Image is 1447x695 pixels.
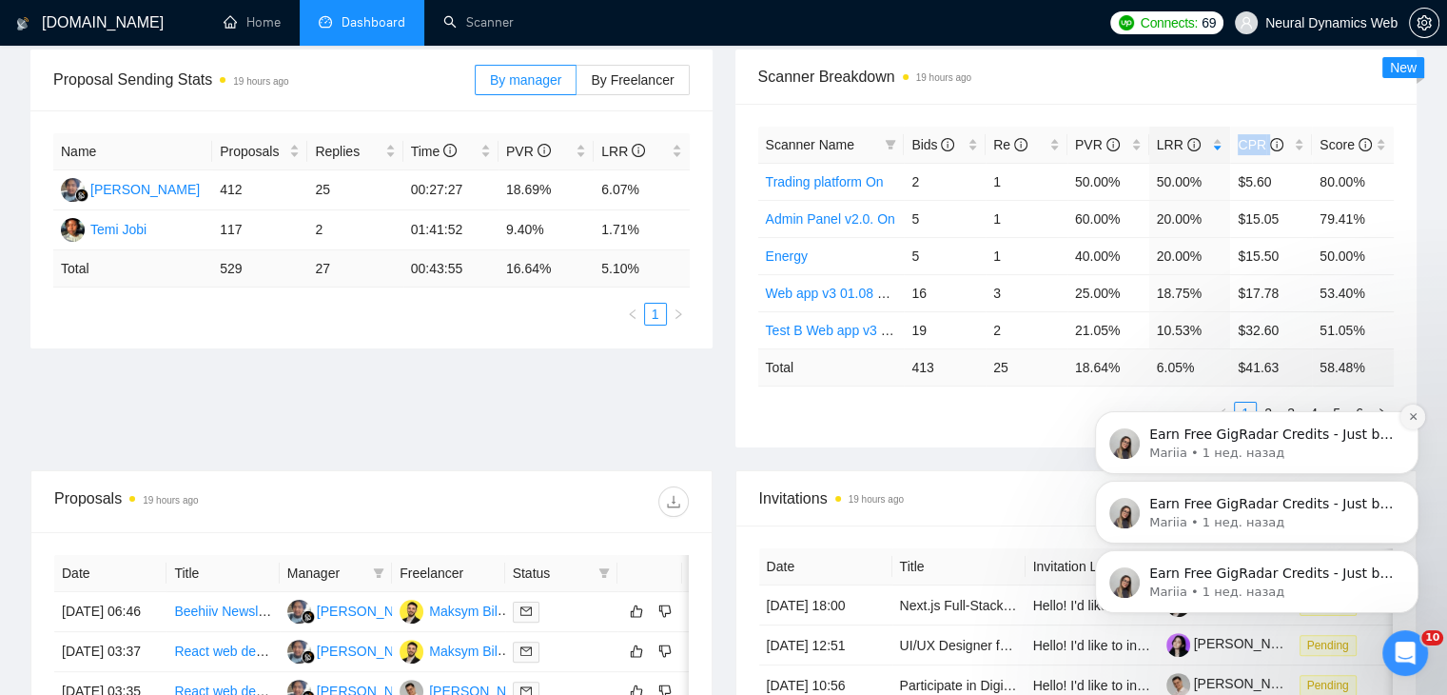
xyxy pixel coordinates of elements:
td: $5.60 [1230,163,1312,200]
td: 00:27:27 [403,170,499,210]
img: gigradar-bm.png [75,189,88,202]
span: filter [373,567,384,579]
img: MB [400,640,423,664]
td: 80.00% [1312,163,1394,200]
td: 25 [986,348,1067,386]
span: filter [885,139,896,150]
span: 69 [1202,12,1216,33]
td: 1 [986,163,1067,200]
span: By Freelancer [591,72,674,88]
a: Beehiiv Newsletter Website Creation [174,604,390,619]
td: UI/UX Designer for Social Media Mobile Application [892,625,1026,665]
a: Participate in Digital Signage & Workplace Experience Platforms – Paid Survey [900,678,1366,693]
span: info-circle [1359,138,1372,151]
td: 25.00% [1067,274,1149,311]
td: $17.78 [1230,274,1312,311]
td: 2 [307,210,402,250]
button: setting [1409,8,1439,38]
th: Manager [280,555,392,592]
span: filter [881,130,900,159]
td: [DATE] 18:00 [759,586,892,625]
td: 5 [904,200,986,237]
td: [DATE] 12:51 [759,625,892,665]
a: homeHome [224,14,281,30]
td: $15.50 [1230,237,1312,274]
a: Pending [1300,677,1364,692]
a: React web developer for responsive site [174,644,411,659]
span: filter [598,567,610,579]
span: Dashboard [342,14,405,30]
th: Name [53,133,212,170]
a: setting [1409,15,1439,30]
td: 413 [904,348,986,386]
td: 60.00% [1067,200,1149,237]
td: 16 [904,274,986,311]
th: Title [892,548,1026,586]
a: Web app v3 01.08 boost on 22.08 -[PERSON_NAME] [766,286,1084,301]
td: 20.00% [1149,237,1231,274]
span: Invitations [759,486,1394,510]
a: AS[PERSON_NAME] [61,181,200,196]
td: 50.00% [1312,237,1394,274]
time: 19 hours ago [916,72,971,83]
li: Previous Page [621,303,644,326]
td: 18.75% [1149,274,1231,311]
span: like [630,604,643,619]
div: [PERSON_NAME] [317,641,426,662]
a: searchScanner [443,14,514,30]
button: like [625,600,648,623]
img: logo [16,9,29,39]
img: c1wrproCOH-ByKW70fP-dyR8k5-J0NLHasQJFCvSRfoHOic3UMG-pD6EuZQq3S0jyz [1166,633,1190,657]
th: Invitation Letter [1026,548,1159,586]
th: Freelancer [392,555,504,592]
td: 18.69% [499,170,594,210]
span: Manager [287,563,365,584]
button: dislike [654,600,676,623]
th: Title [166,555,279,592]
span: like [630,644,643,659]
span: mail [520,645,532,657]
a: MBMaksym Bil [400,643,498,658]
td: 16.64 % [499,250,594,288]
span: info-circle [1270,138,1283,151]
span: download [659,494,688,509]
a: Admin Panel v2.0. On [766,211,895,227]
th: Proposals [212,133,307,170]
td: 19 [904,311,986,348]
button: left [621,303,644,326]
td: 50.00% [1067,163,1149,200]
span: CPR [1238,137,1282,152]
a: Pending [1300,637,1364,652]
td: Total [53,250,212,288]
time: 19 hours ago [849,494,904,505]
span: Bids [911,137,954,152]
time: 19 hours ago [233,76,288,87]
td: 50.00% [1149,163,1231,200]
span: New [1390,60,1417,75]
span: filter [369,559,388,587]
iframe: Intercom notifications сообщение [1066,289,1447,644]
td: 2 [986,311,1067,348]
div: Proposals [54,486,371,517]
a: [PERSON_NAME] [1166,636,1303,651]
span: By manager [490,72,561,88]
span: info-circle [443,144,457,157]
span: info-circle [538,144,551,157]
a: 1 [645,304,666,325]
div: Maksym Bil [429,641,498,662]
th: Date [759,548,892,586]
img: gigradar-bm.png [302,650,315,664]
span: LRR [1157,137,1201,152]
td: 00:43:55 [403,250,499,288]
span: Status [513,563,591,584]
td: 5 [904,237,986,274]
a: AS[PERSON_NAME] [287,643,426,658]
a: AS[PERSON_NAME] [287,603,426,618]
img: gigradar-bm.png [302,610,315,624]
